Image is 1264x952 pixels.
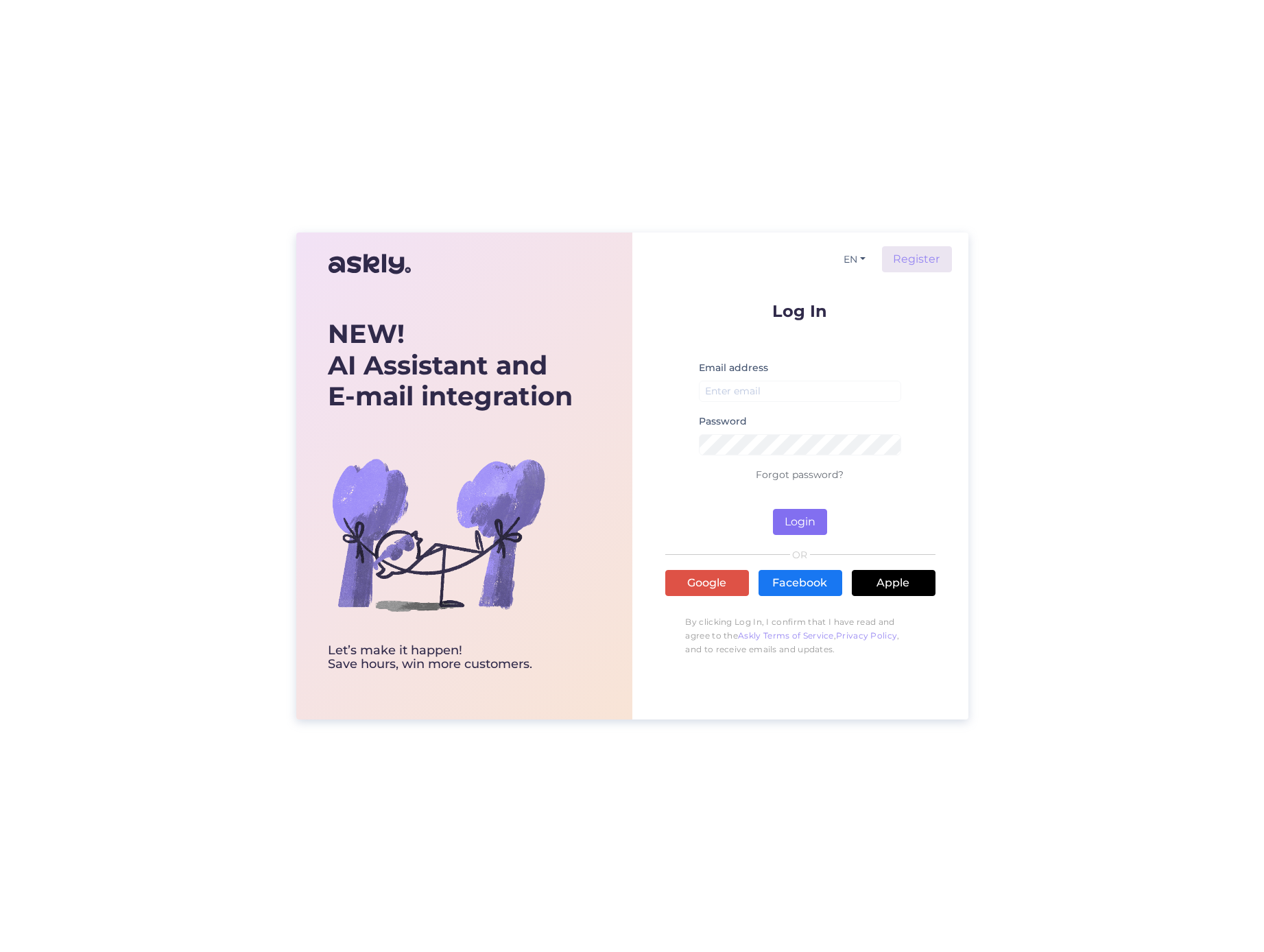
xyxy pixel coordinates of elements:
[329,248,411,281] img: Askly
[329,318,573,412] div: AI Assistant and E-mail integration
[852,570,935,596] a: Apple
[699,381,902,402] input: Enter email
[756,468,844,481] a: Forgot password?
[665,302,935,320] p: Log In
[329,318,405,350] b: NEW!
[738,630,834,641] a: Askly Terms of Service
[699,414,747,429] label: Password
[329,425,548,644] img: bg-askly
[665,608,935,663] p: By clicking Log In, I confirm that I have read and agree to the , , and to receive emails and upd...
[836,630,897,641] a: Privacy Policy
[838,250,871,270] button: EN
[665,570,749,596] a: Google
[699,361,768,375] label: Email address
[329,644,573,671] div: Let’s make it happen! Save hours, win more customers.
[773,509,827,535] button: Login
[882,246,952,272] a: Register
[759,570,842,596] a: Facebook
[790,550,810,560] span: OR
